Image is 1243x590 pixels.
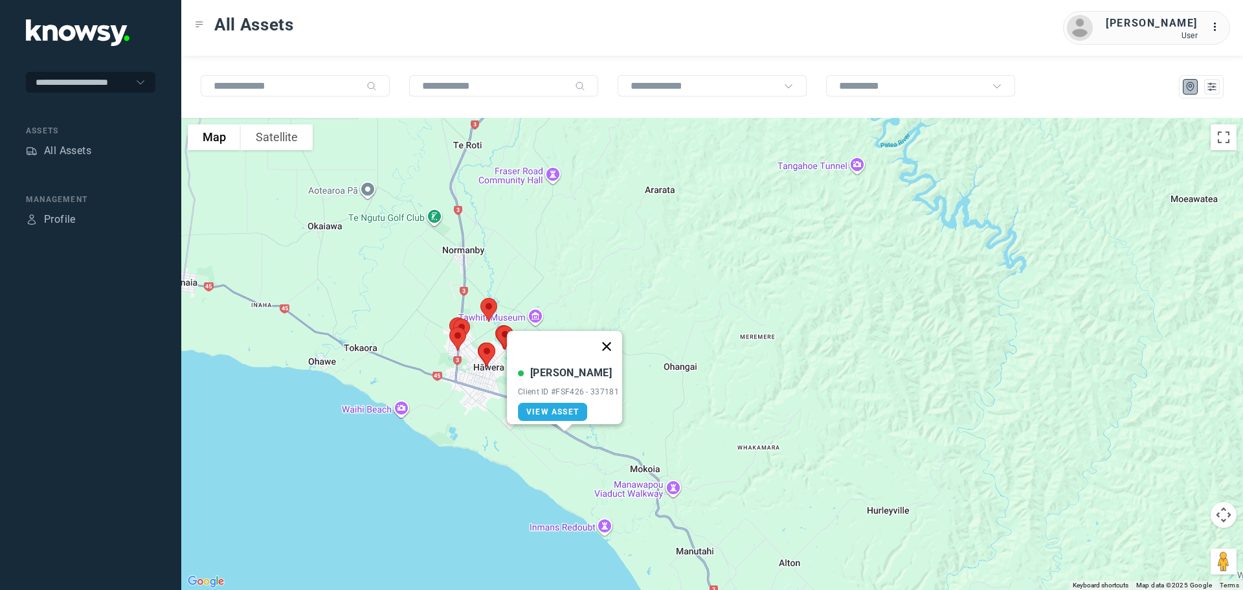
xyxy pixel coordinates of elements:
div: [PERSON_NAME] [530,365,612,381]
button: Show street map [188,124,241,150]
div: All Assets [44,143,91,159]
a: AssetsAll Assets [26,143,91,159]
div: User [1106,31,1198,40]
button: Keyboard shortcuts [1073,581,1128,590]
button: Close [591,331,622,362]
div: Client ID #FSF426 - 337181 [518,387,619,396]
button: Toggle fullscreen view [1211,124,1237,150]
div: Management [26,194,155,205]
div: : [1211,19,1226,37]
a: ProfileProfile [26,212,76,227]
div: Profile [44,212,76,227]
div: [PERSON_NAME] [1106,16,1198,31]
span: Map data ©2025 Google [1136,582,1212,589]
a: Open this area in Google Maps (opens a new window) [185,573,227,590]
button: Map camera controls [1211,502,1237,528]
img: Application Logo [26,19,129,46]
button: Show satellite imagery [241,124,313,150]
a: View Asset [518,403,587,421]
img: Google [185,573,227,590]
div: Map [1185,81,1196,93]
span: All Assets [214,13,294,36]
div: Assets [26,145,38,157]
div: Toggle Menu [195,20,204,29]
div: Search [575,81,585,91]
div: Assets [26,125,155,137]
button: Drag Pegman onto the map to open Street View [1211,549,1237,574]
a: Terms (opens in new tab) [1220,582,1239,589]
tspan: ... [1211,22,1224,32]
span: View Asset [526,407,579,416]
div: List [1206,81,1218,93]
div: Search [366,81,377,91]
div: Profile [26,214,38,225]
img: avatar.png [1067,15,1093,41]
div: : [1211,19,1226,35]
